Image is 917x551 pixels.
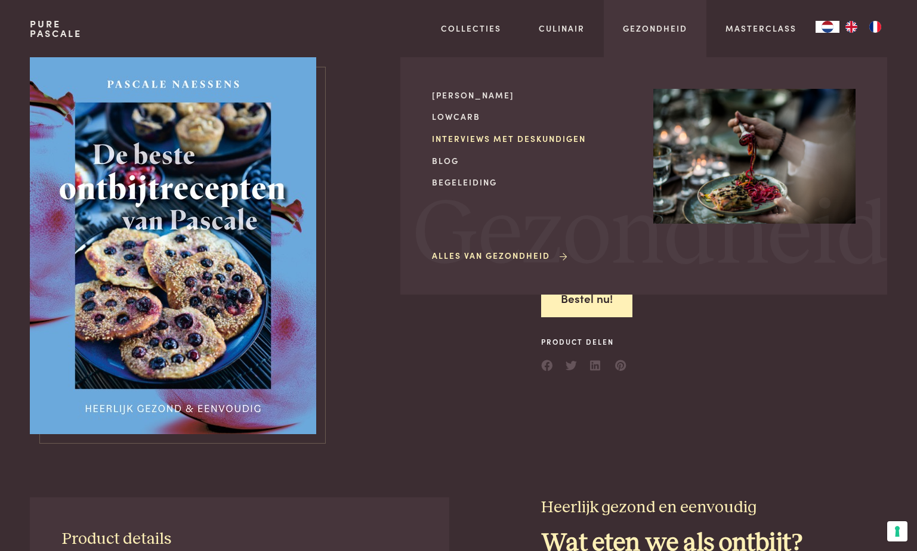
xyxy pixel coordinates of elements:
button: Uw voorkeuren voor toestemming voor trackingtechnologieën [887,521,907,541]
a: [PERSON_NAME] [432,89,634,101]
a: Lowcarb [432,110,634,123]
a: Alles van Gezondheid [432,249,569,262]
span: Product details [62,531,171,547]
a: Collecties [441,22,501,35]
div: Language [816,21,839,33]
ul: Language list [839,21,887,33]
a: PurePascale [30,19,82,38]
a: Culinair [539,22,585,35]
span: Gezondheid [413,190,889,281]
a: Gezondheid [623,22,687,35]
span: Product delen [541,336,627,347]
a: Bestel nu! [541,280,632,317]
a: Masterclass [725,22,796,35]
a: FR [863,21,887,33]
a: EN [839,21,863,33]
a: Interviews met deskundigen [432,132,634,145]
a: Begeleiding [432,176,634,188]
a: Blog [432,154,634,167]
img: Gezondheid [653,89,856,224]
img: https://admin.purepascale.com/wp-content/uploads/2025/02/9789020955361.jpeg [30,57,316,434]
aside: Language selected: Nederlands [816,21,887,33]
h3: Heerlijk gezond en eenvoudig [541,497,887,518]
a: NL [816,21,839,33]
